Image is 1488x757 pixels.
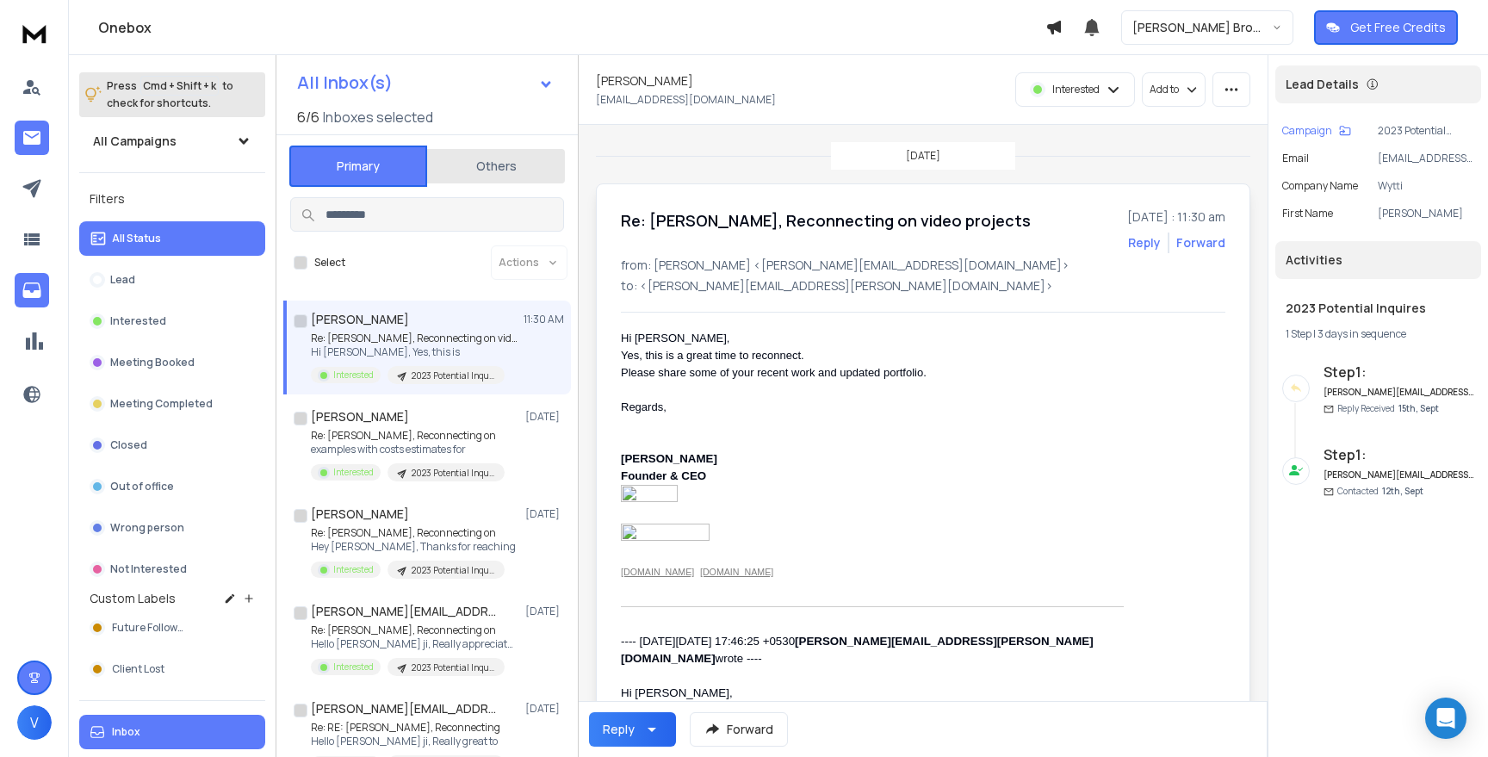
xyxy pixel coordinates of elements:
[283,65,567,100] button: All Inbox(s)
[79,511,265,545] button: Wrong person
[1132,19,1272,36] p: [PERSON_NAME] Bros. Motion Pictures
[311,443,505,456] p: examples with costs estimates for
[110,273,135,287] p: Lead
[596,72,693,90] h1: [PERSON_NAME]
[1317,326,1406,341] span: 3 days in sequence
[621,635,1094,665] b: [PERSON_NAME][EMAIL_ADDRESS][PERSON_NAME][DOMAIN_NAME]
[621,400,666,413] font: Regards,
[110,397,213,411] p: Meeting Completed
[333,369,374,382] p: Interested
[17,705,52,740] button: V
[690,712,788,747] button: Forward
[621,452,717,465] span: [PERSON_NAME]
[112,662,164,676] span: Client Lost
[1324,386,1474,399] h6: [PERSON_NAME][EMAIL_ADDRESS][PERSON_NAME][DOMAIN_NAME]
[1275,241,1481,279] div: Activities
[700,565,773,578] a: [DOMAIN_NAME]
[621,366,927,379] font: Please share some of your recent work and updated portfolio.
[1337,485,1423,498] p: Contacted
[621,257,1225,274] p: from: [PERSON_NAME] <[PERSON_NAME][EMAIL_ADDRESS][DOMAIN_NAME]>
[412,467,494,480] p: 2023 Potential Inquires
[79,715,265,749] button: Inbox
[112,621,189,635] span: Future Followup
[79,263,265,297] button: Lead
[1324,362,1474,382] h6: Step 1 :
[333,466,374,479] p: Interested
[621,469,706,482] b: Founder & CEO
[1282,152,1309,165] p: Email
[1052,83,1100,96] p: Interested
[589,712,676,747] button: Reply
[1150,83,1179,96] p: Add to
[98,17,1045,38] h1: Onebox
[621,565,694,578] a: [DOMAIN_NAME]
[112,725,140,739] p: Inbox
[1282,207,1333,220] p: First Name
[79,469,265,504] button: Out of office
[1350,19,1446,36] p: Get Free Credits
[79,187,265,211] h3: Filters
[311,624,518,637] p: Re: [PERSON_NAME], Reconnecting on
[524,313,564,326] p: 11:30 AM
[79,387,265,421] button: Meeting Completed
[1378,207,1474,220] p: [PERSON_NAME]
[412,661,494,674] p: 2023 Potential Inquires
[1314,10,1458,45] button: Get Free Credits
[311,526,516,540] p: Re: [PERSON_NAME], Reconnecting on
[1378,124,1474,138] p: 2023 Potential Inquires
[1286,300,1471,317] h1: 2023 Potential Inquires
[79,652,265,686] button: Client Lost
[289,146,427,187] button: Primary
[1286,327,1471,341] div: |
[621,349,804,362] font: Yes, this is a great time to reconnect.
[311,637,518,651] p: Hello [PERSON_NAME] ji, Really appreciate your
[621,567,694,577] span: [DOMAIN_NAME]
[79,552,265,586] button: Not Interested
[700,567,773,577] span: [DOMAIN_NAME]
[311,700,500,717] h1: [PERSON_NAME][EMAIL_ADDRESS][PERSON_NAME][DOMAIN_NAME]
[110,521,184,535] p: Wrong person
[79,304,265,338] button: Interested
[110,314,166,328] p: Interested
[525,702,564,716] p: [DATE]
[1382,485,1423,497] span: 12th, Sept
[621,685,1124,702] div: Hi [PERSON_NAME],
[603,721,635,738] div: Reply
[412,564,494,577] p: 2023 Potential Inquires
[79,345,265,380] button: Meeting Booked
[311,540,516,554] p: Hey [PERSON_NAME], Thanks for reaching
[1378,152,1474,165] p: [EMAIL_ADDRESS][DOMAIN_NAME]
[79,611,265,645] button: Future Followup
[314,256,345,270] label: Select
[107,78,233,112] p: Press to check for shortcuts.
[621,485,678,524] img: 0.1820001770.4024052940307171537.1994bf5bf13__inline__img__src
[1324,468,1474,481] h6: [PERSON_NAME][EMAIL_ADDRESS][PERSON_NAME][DOMAIN_NAME]
[1337,402,1439,415] p: Reply Received
[333,661,374,673] p: Interested
[311,345,518,359] p: Hi [PERSON_NAME], Yes, this is
[311,721,505,735] p: Re: RE: [PERSON_NAME], Reconnecting
[621,208,1031,233] h1: Re: [PERSON_NAME], Reconnecting on video projects
[79,428,265,462] button: Closed
[1128,234,1161,251] button: Reply
[1398,402,1439,414] span: 15th, Sept
[311,735,505,748] p: Hello [PERSON_NAME] ji, Really great to
[333,563,374,576] p: Interested
[1282,124,1351,138] button: Campaign
[311,408,409,425] h1: [PERSON_NAME]
[90,590,176,607] h3: Custom Labels
[311,603,500,620] h1: [PERSON_NAME][EMAIL_ADDRESS][DOMAIN_NAME]
[110,438,147,452] p: Closed
[79,124,265,158] button: All Campaigns
[525,507,564,521] p: [DATE]
[323,107,433,127] h3: Inboxes selected
[110,480,174,493] p: Out of office
[1324,444,1474,465] h6: Step 1 :
[1282,124,1332,138] p: Campaign
[110,562,187,576] p: Not Interested
[140,76,219,96] span: Cmd + Shift + k
[525,410,564,424] p: [DATE]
